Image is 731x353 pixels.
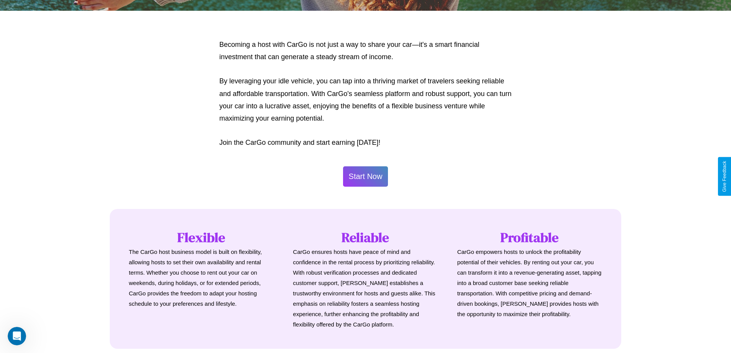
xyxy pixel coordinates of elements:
p: Becoming a host with CarGo is not just a way to share your car—it's a smart financial investment ... [219,38,512,63]
h1: Reliable [293,228,438,247]
p: CarGo empowers hosts to unlock the profitability potential of their vehicles. By renting out your... [457,247,602,319]
p: By leveraging your idle vehicle, you can tap into a thriving market of travelers seeking reliable... [219,75,512,125]
h1: Flexible [129,228,274,247]
p: The CarGo host business model is built on flexibility, allowing hosts to set their own availabili... [129,247,274,309]
h1: Profitable [457,228,602,247]
p: CarGo ensures hosts have peace of mind and confidence in the rental process by prioritizing relia... [293,247,438,330]
div: Give Feedback [722,161,727,192]
iframe: Intercom live chat [8,327,26,345]
button: Start Now [343,166,388,187]
p: Join the CarGo community and start earning [DATE]! [219,136,512,149]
